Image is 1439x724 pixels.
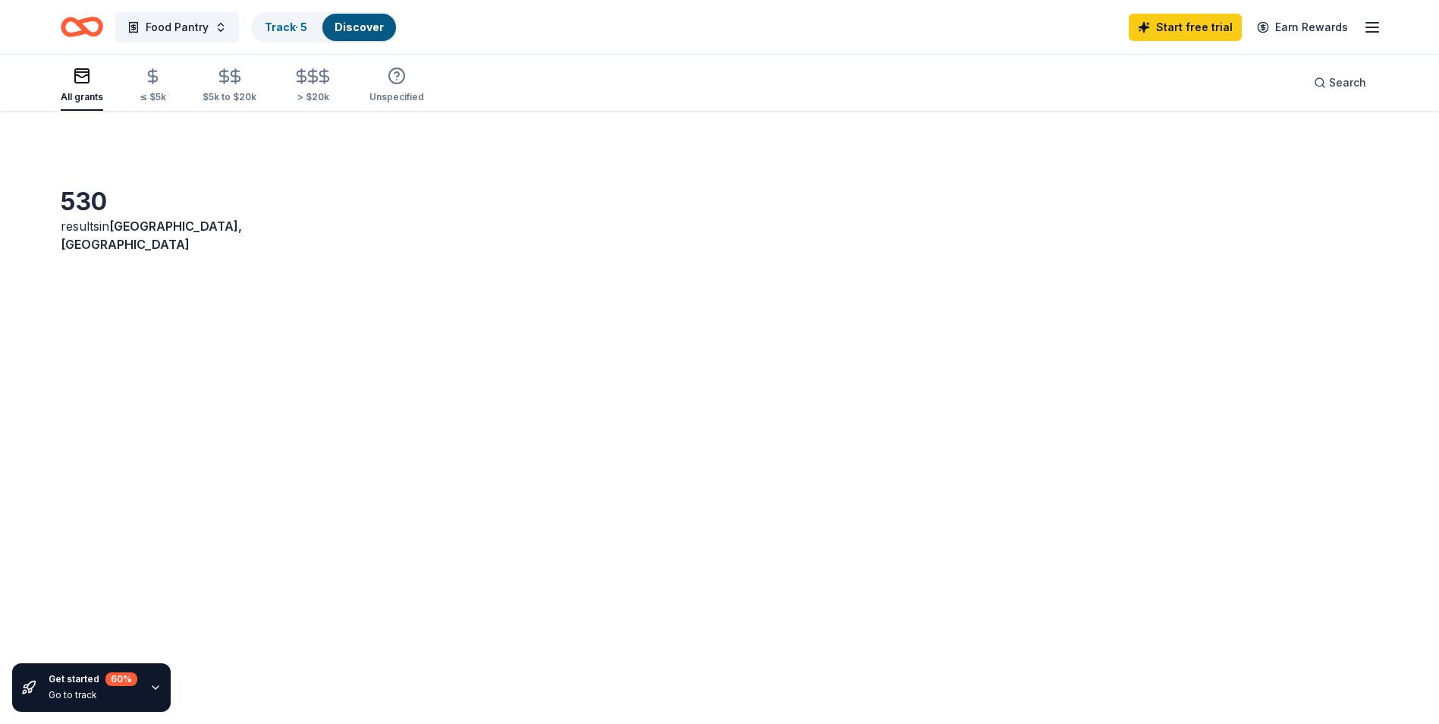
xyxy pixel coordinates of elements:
[335,20,384,33] a: Discover
[369,61,424,111] button: Unspecified
[293,61,333,111] button: > $20k
[61,219,242,252] span: in
[146,18,209,36] span: Food Pantry
[203,91,256,103] div: $5k to $20k
[61,61,103,111] button: All grants
[251,12,397,42] button: Track· 5Discover
[105,672,137,686] div: 60 %
[140,61,166,111] button: ≤ $5k
[140,91,166,103] div: ≤ $5k
[265,20,307,33] a: Track· 5
[203,61,256,111] button: $5k to $20k
[1302,68,1378,98] button: Search
[1329,74,1366,92] span: Search
[1248,14,1357,41] a: Earn Rewards
[61,219,242,252] span: [GEOGRAPHIC_DATA], [GEOGRAPHIC_DATA]
[369,91,424,103] div: Unspecified
[61,9,103,45] a: Home
[61,187,309,217] div: 530
[61,217,309,253] div: results
[61,91,103,103] div: All grants
[49,689,137,701] div: Go to track
[115,12,239,42] button: Food Pantry
[1129,14,1242,41] a: Start free trial
[49,672,137,686] div: Get started
[293,91,333,103] div: > $20k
